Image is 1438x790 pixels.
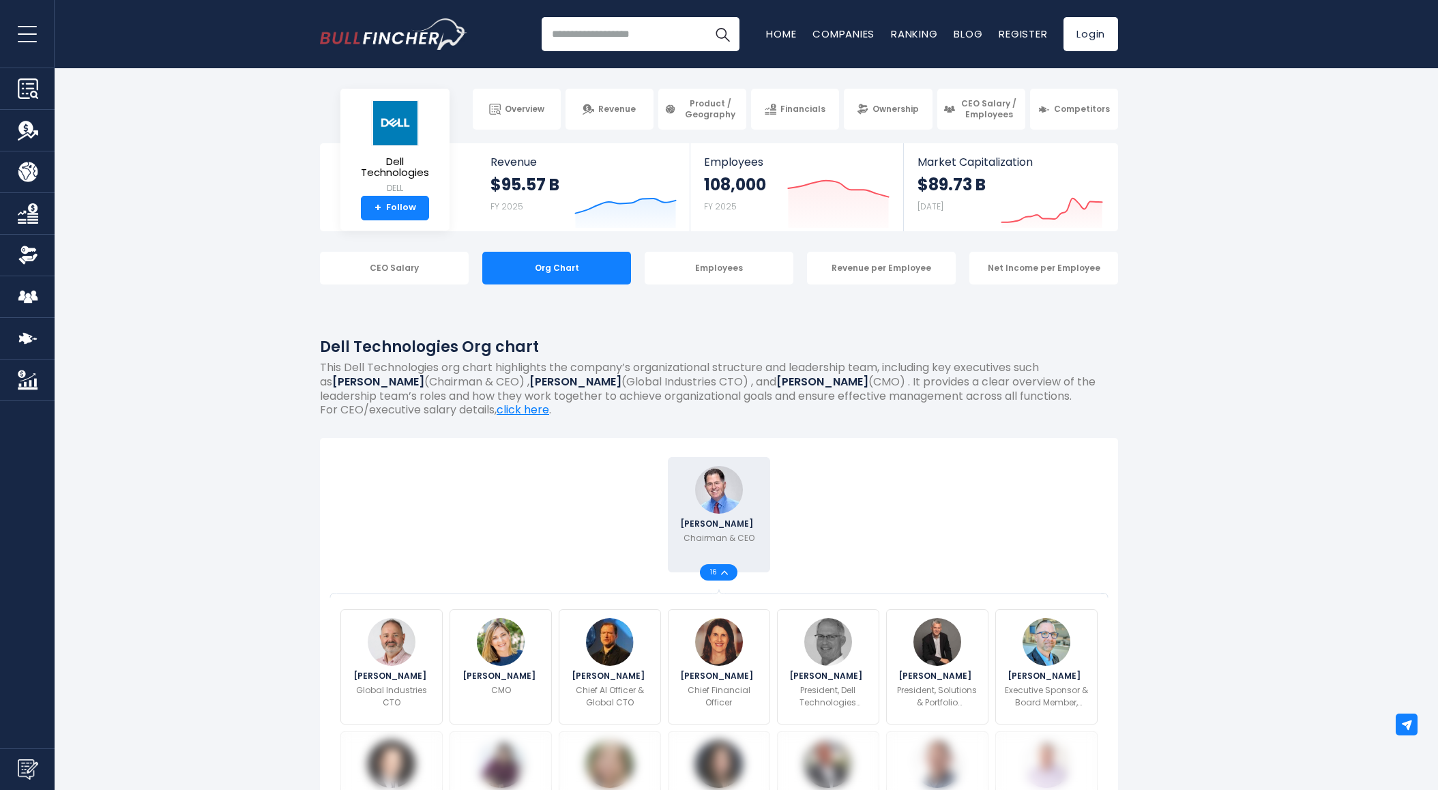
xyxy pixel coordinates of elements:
span: Product / Geography [680,98,740,119]
img: Arthur Lewis [913,618,961,666]
div: Org Chart [482,252,631,284]
a: Dell Technologies DELL [351,100,439,196]
p: President, Dell Technologies Capital [786,684,870,709]
a: Competitors [1030,89,1118,130]
img: Yvonne McGill [695,618,743,666]
small: FY 2025 [490,201,523,212]
a: Employees 108,000 FY 2025 [690,143,903,231]
b: [PERSON_NAME] [332,374,424,390]
a: John Roese [PERSON_NAME] Chief AI Officer & Global CTO [559,609,661,725]
a: Blog [954,27,982,41]
img: Anwar Dahab [368,740,415,788]
a: Product / Geography [658,89,746,130]
span: Dell Technologies [351,156,439,179]
span: 16 [710,569,721,576]
button: Search [705,17,739,51]
p: For CEO/executive salary details, . [320,403,1118,418]
img: Eric Coffey [1023,618,1070,666]
a: Ownership [844,89,932,130]
span: [PERSON_NAME] [789,672,866,680]
p: Chief Financial Officer [677,684,761,709]
img: Tracy Curran [586,740,634,788]
img: Christina Crowley [695,740,743,788]
span: [PERSON_NAME] [898,672,975,680]
img: Ihab Tarazi [804,740,852,788]
a: Overview [473,89,561,130]
span: Competitors [1054,104,1110,115]
a: David Holmes [PERSON_NAME] Global Industries CTO [340,609,443,725]
strong: $95.57 B [490,174,559,195]
img: Bullfincher logo [320,18,467,50]
a: Revenue [566,89,654,130]
small: DELL [351,182,439,194]
img: Jeff Clarke [1023,740,1070,788]
a: Go to homepage [320,18,467,50]
img: Scott Darling [804,618,852,666]
p: This Dell Technologies org chart highlights the company’s organizational structure and leadership... [320,361,1118,403]
a: Register [999,27,1047,41]
a: Geraldine Tunnell [PERSON_NAME] CMO [450,609,552,725]
a: Financials [751,89,839,130]
span: [PERSON_NAME] [353,672,430,680]
a: Michael Dell [PERSON_NAME] Chairman & CEO 16 [668,457,770,572]
a: +Follow [361,196,429,220]
img: John Roese [586,618,634,666]
span: Employees [704,156,889,169]
p: Executive Sponsor & Board Member, Black Networking Alliance (bna) [1004,684,1089,709]
a: Yvonne McGill [PERSON_NAME] Chief Financial Officer [668,609,770,725]
a: Ranking [891,27,937,41]
p: President, Solutions & Portfolio Management, Infrastructure Solutions Group [895,684,980,709]
img: Sean Walsh [913,740,961,788]
span: CEO Salary / Employees [959,98,1019,119]
p: Global Industries CTO [349,684,434,709]
img: Geraldine Tunnell [477,618,525,666]
span: Revenue [598,104,636,115]
a: CEO Salary / Employees [937,89,1025,130]
img: Ownership [18,245,38,265]
img: Michael Dell [695,466,743,514]
div: CEO Salary [320,252,469,284]
p: CMO [491,684,511,697]
div: Revenue per Employee [807,252,956,284]
a: Home [766,27,796,41]
span: Market Capitalization [918,156,1103,169]
a: Market Capitalization $89.73 B [DATE] [904,143,1117,231]
span: Financials [780,104,825,115]
a: Arthur Lewis [PERSON_NAME] President, Solutions & Portfolio Management, Infrastructure Solutions ... [886,609,988,725]
span: [PERSON_NAME] [463,672,540,680]
span: [PERSON_NAME] [680,520,757,528]
p: Chief AI Officer & Global CTO [568,684,652,709]
strong: $89.73 B [918,174,986,195]
div: Net Income per Employee [969,252,1118,284]
strong: + [375,202,381,214]
small: [DATE] [918,201,943,212]
a: Login [1063,17,1118,51]
span: [PERSON_NAME] [680,672,757,680]
img: David Holmes [368,618,415,666]
p: Chairman & CEO [684,532,754,544]
a: Eric Coffey [PERSON_NAME] Executive Sponsor & Board Member, Black Networking Alliance (bna) [995,609,1098,725]
img: Erica Lambert [477,740,525,788]
span: Revenue [490,156,677,169]
a: click here [497,402,549,418]
strong: 108,000 [704,174,766,195]
span: Ownership [872,104,919,115]
span: [PERSON_NAME] [572,672,649,680]
a: Companies [812,27,875,41]
b: [PERSON_NAME] [529,374,621,390]
span: [PERSON_NAME] [1008,672,1085,680]
small: FY 2025 [704,201,737,212]
h1: Dell Technologies Org chart [320,336,1118,358]
a: Revenue $95.57 B FY 2025 [477,143,690,231]
div: Employees [645,252,793,284]
a: Scott Darling [PERSON_NAME] President, Dell Technologies Capital [777,609,879,725]
span: Overview [505,104,544,115]
b: [PERSON_NAME] [776,374,868,390]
